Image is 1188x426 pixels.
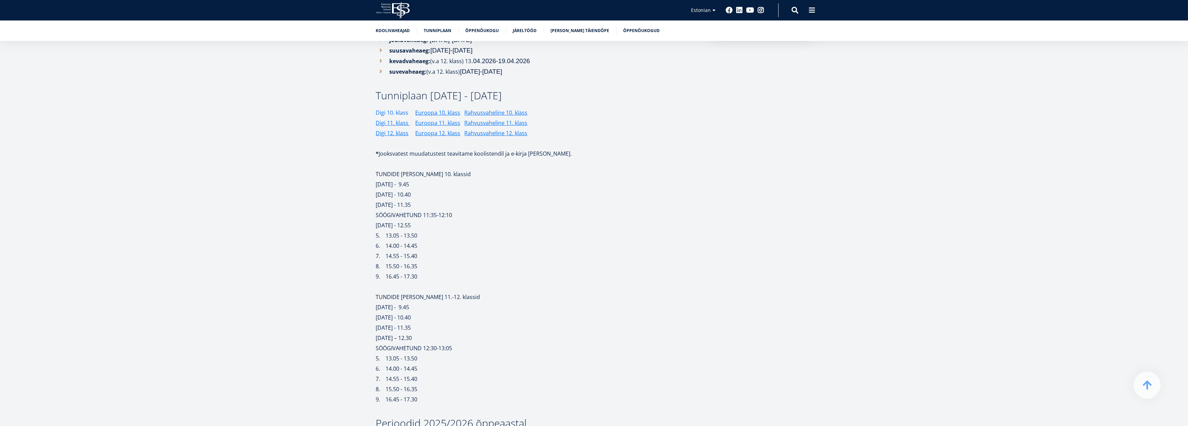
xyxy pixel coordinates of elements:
p: [DATE] - 12.55 5. 13.05 - 13.50 6. 14.00 - 14.45 7. 14.55 - 15.40 8. 15.50 - 16.35 9. 16.45 - 17.30 [376,220,700,282]
a: Linkedin [736,7,743,14]
span: [DATE]-[DATE] [431,47,473,54]
p: SÖÖGIVAHETUND 11:35-12:10 [376,210,700,220]
a: Rahvusvaheline 11. klass [465,118,528,128]
a: Õppenõukogud [623,27,660,34]
p: [DATE] - 9.45 [DATE] - 10.40 [DATE] - 11.35 [376,179,700,210]
a: Digi 10. klass [376,108,409,118]
a: Facebook [726,7,733,14]
a: koolivaheajad [376,27,410,34]
a: Rahvusvaheline 12. klass [465,128,528,138]
p: [DATE] - 9.45 [DATE] - 10.40 [DATE] - 11.35 [DATE] – 12.30 [376,302,700,343]
a: Digi 11. klass [376,118,409,128]
a: õppenõukogu [466,27,499,34]
a: järeltööd [513,27,537,34]
p: TUNDIDE [PERSON_NAME] 10. klassid [376,169,700,179]
p: SÖÖGIVAHETUND 12:30-13:05 [376,343,700,353]
a: Euroopa 11. klass [416,118,461,128]
a: tunniplaan [424,27,452,34]
p: TUNDIDE [PERSON_NAME] 11.-12. klassid [376,292,700,302]
a: Euroopa 10. klass [416,108,461,118]
li: (v.a 12. klass) 13 [376,56,700,66]
a: Euroopa 12. klass [416,128,461,138]
span: [DATE]-[DATE] [460,68,502,75]
strong: kevadvaheaeg: [390,57,431,65]
a: Rahvusvaheline 10. klass [465,108,528,118]
p: 5. 13.05 - 13.50 6. 14.00 - 14.45 7. 14.55 - 15.40 8. 15.50 - 16.35 9. 16.45 - 17.30 [376,353,700,404]
a: Youtube [747,7,754,14]
strong: suusavaheaeg: [390,47,431,54]
h3: Tunniplaan [DATE] - [DATE] [376,90,700,101]
span: .04.2026-19.04.2026 [471,57,530,65]
p: Jooksvatest muudatustest teavitame koolistendil ja e-kirja [PERSON_NAME]. [376,148,700,159]
a: [PERSON_NAME] täiendõpe [551,27,610,34]
li: (v.a 12. klass) [376,66,700,77]
a: Digi 12. klass [376,128,409,138]
a: Instagram [758,7,765,14]
strong: suvevaheaeg: [390,68,427,75]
